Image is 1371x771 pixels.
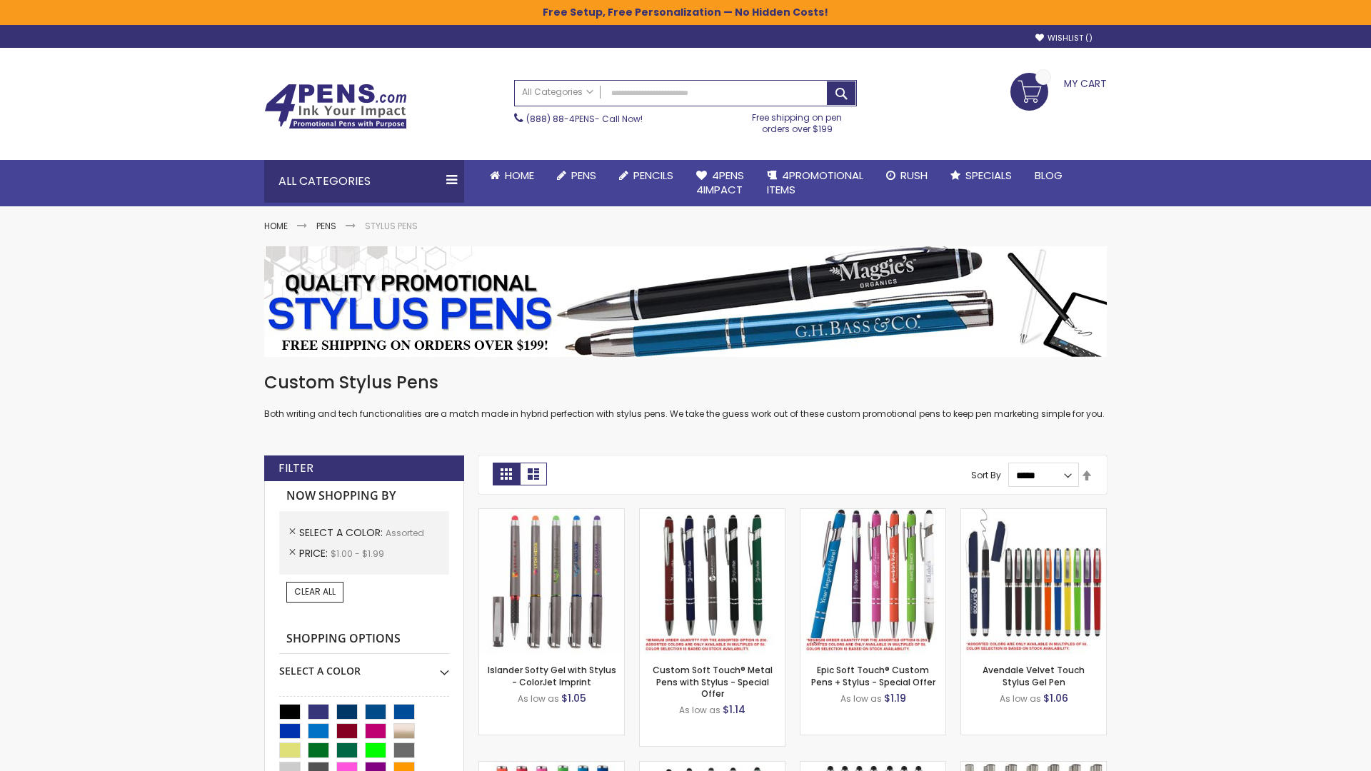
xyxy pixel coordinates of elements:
[299,525,386,540] span: Select A Color
[983,664,1085,687] a: Avendale Velvet Touch Stylus Gel Pen
[386,527,424,539] span: Assorted
[653,664,773,699] a: Custom Soft Touch® Metal Pens with Stylus - Special Offer
[965,168,1012,183] span: Specials
[264,371,1107,420] div: Both writing and tech functionalities are a match made in hybrid perfection with stylus pens. We ...
[279,654,449,678] div: Select A Color
[884,691,906,705] span: $1.19
[1023,160,1074,191] a: Blog
[755,160,875,206] a: 4PROMOTIONALITEMS
[608,160,685,191] a: Pencils
[1035,33,1093,44] a: Wishlist
[479,508,624,520] a: Islander Softy Gel with Stylus - ColorJet Imprint-Assorted
[900,168,928,183] span: Rush
[1043,691,1068,705] span: $1.06
[526,113,643,125] span: - Call Now!
[1000,692,1041,705] span: As low as
[478,160,546,191] a: Home
[561,691,586,705] span: $1.05
[939,160,1023,191] a: Specials
[800,509,945,654] img: 4P-MS8B-Assorted
[488,664,616,687] a: Islander Softy Gel with Stylus - ColorJet Imprint
[279,481,449,511] strong: Now Shopping by
[264,220,288,232] a: Home
[961,509,1106,654] img: Avendale Velvet Touch Stylus Gel Pen-Assorted
[767,168,863,197] span: 4PROMOTIONAL ITEMS
[286,582,343,602] a: Clear All
[278,460,313,476] strong: Filter
[264,84,407,129] img: 4Pens Custom Pens and Promotional Products
[479,509,624,654] img: Islander Softy Gel with Stylus - ColorJet Imprint-Assorted
[546,160,608,191] a: Pens
[685,160,755,206] a: 4Pens4impact
[526,113,595,125] a: (888) 88-4PENS
[696,168,744,197] span: 4Pens 4impact
[294,585,336,598] span: Clear All
[840,692,882,705] span: As low as
[811,664,935,687] a: Epic Soft Touch® Custom Pens + Stylus - Special Offer
[505,168,534,183] span: Home
[365,220,418,232] strong: Stylus Pens
[515,81,601,104] a: All Categories
[493,463,520,485] strong: Grid
[331,548,384,560] span: $1.00 - $1.99
[279,624,449,655] strong: Shopping Options
[640,509,785,654] img: Custom Soft Touch® Metal Pens with Stylus-Assorted
[723,702,745,717] span: $1.14
[264,371,1107,394] h1: Custom Stylus Pens
[875,160,939,191] a: Rush
[316,220,336,232] a: Pens
[800,508,945,520] a: 4P-MS8B-Assorted
[971,469,1001,481] label: Sort By
[738,106,858,135] div: Free shipping on pen orders over $199
[640,508,785,520] a: Custom Soft Touch® Metal Pens with Stylus-Assorted
[571,168,596,183] span: Pens
[264,246,1107,357] img: Stylus Pens
[633,168,673,183] span: Pencils
[299,546,331,560] span: Price
[1035,168,1063,183] span: Blog
[522,86,593,98] span: All Categories
[679,704,720,716] span: As low as
[264,160,464,203] div: All Categories
[961,508,1106,520] a: Avendale Velvet Touch Stylus Gel Pen-Assorted
[518,692,559,705] span: As low as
